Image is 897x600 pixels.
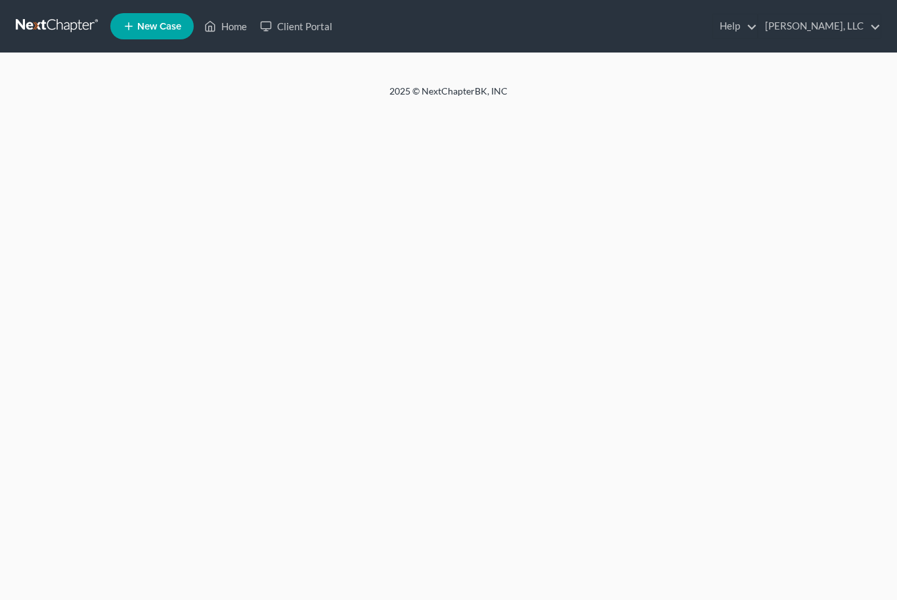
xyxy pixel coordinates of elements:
[198,14,253,38] a: Home
[713,14,757,38] a: Help
[110,13,194,39] new-legal-case-button: New Case
[74,85,823,108] div: 2025 © NextChapterBK, INC
[758,14,881,38] a: [PERSON_NAME], LLC
[253,14,339,38] a: Client Portal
